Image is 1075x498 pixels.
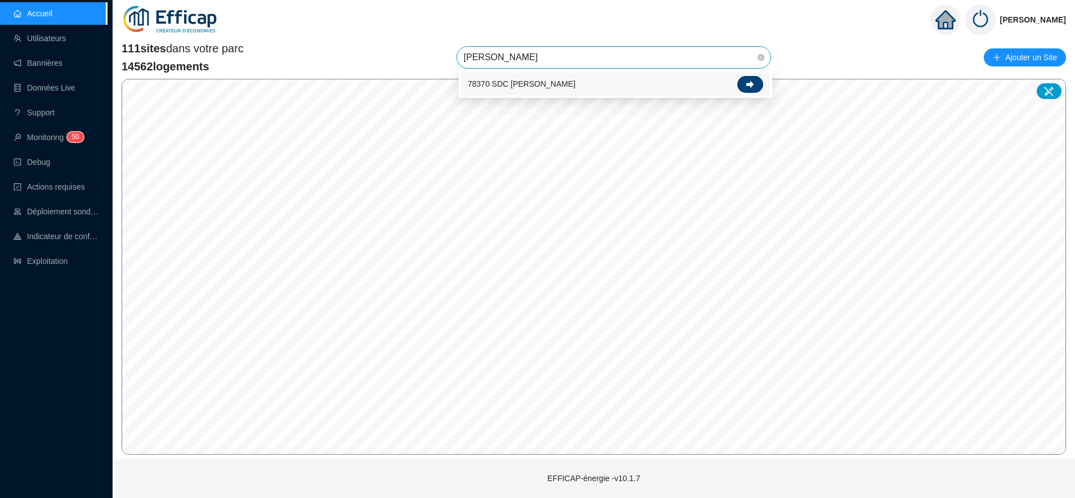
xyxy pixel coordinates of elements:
[122,79,1065,454] canvas: Map
[993,53,1001,61] span: plus
[1000,2,1066,38] span: [PERSON_NAME]
[1005,50,1057,65] span: Ajouter un Site
[14,207,99,216] a: clusterDéploiement sondes
[14,59,62,68] a: notificationBannières
[14,257,68,266] a: slidersExploitation
[71,133,75,141] span: 5
[67,132,83,142] sup: 50
[14,34,66,43] a: teamUtilisateurs
[14,133,80,142] a: monitorMonitoring50
[468,78,575,90] span: 78370 SDC [PERSON_NAME]
[14,83,75,92] a: databaseDonnées Live
[75,133,79,141] span: 0
[122,41,244,56] span: dans votre parc
[984,48,1066,66] button: Ajouter un Site
[122,59,244,74] span: 14562 logements
[548,474,640,483] span: EFFICAP-énergie - v10.1.7
[122,42,166,55] span: 111 sites
[14,108,55,117] a: questionSupport
[965,5,996,35] img: power
[14,158,50,167] a: codeDebug
[758,54,764,61] span: close-circle
[461,73,770,96] div: 78370 SDC Brigitte
[14,9,52,18] a: homeAccueil
[935,10,956,30] span: home
[14,183,21,191] span: check-square
[14,232,99,241] a: heat-mapIndicateur de confort
[27,182,85,191] span: Actions requises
